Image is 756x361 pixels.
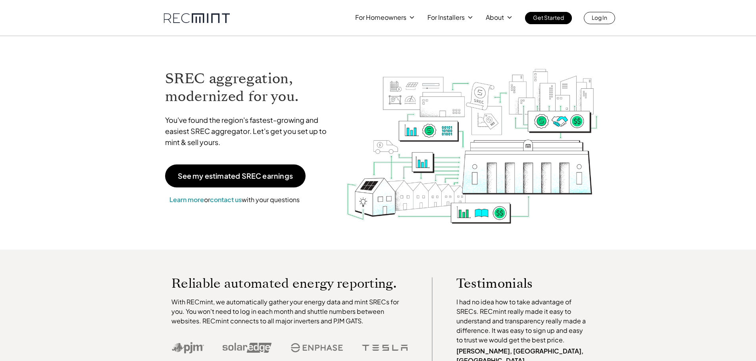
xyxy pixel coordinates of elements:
a: See my estimated SREC earnings [165,164,306,187]
p: Log In [592,12,607,23]
p: or with your questions [165,195,304,205]
p: See my estimated SREC earnings [178,172,293,180]
p: Reliable automated energy reporting. [171,277,408,289]
p: I had no idea how to take advantage of SRECs. RECmint really made it easy to understand and trans... [456,297,590,345]
a: Log In [584,12,615,24]
p: About [486,12,504,23]
p: With RECmint, we automatically gather your energy data and mint SRECs for you. You won't need to ... [171,297,408,326]
h1: SREC aggregation, modernized for you. [165,70,334,105]
p: You've found the region's fastest-growing and easiest SREC aggregator. Let's get you set up to mi... [165,115,334,148]
a: Get Started [525,12,572,24]
p: Get Started [533,12,564,23]
p: Testimonials [456,277,575,289]
img: RECmint value cycle [346,48,599,226]
p: For Installers [427,12,465,23]
a: Learn more [169,195,204,204]
p: For Homeowners [355,12,406,23]
a: contact us [210,195,242,204]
